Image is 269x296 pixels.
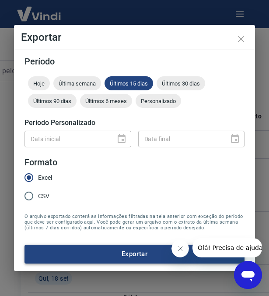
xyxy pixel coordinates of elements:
span: CSV [38,192,49,201]
span: Olá! Precisa de ajuda? [5,6,73,13]
span: Últimos 30 dias [157,80,205,87]
input: DD/MM/YYYY [138,131,223,147]
h4: Exportar [21,32,248,43]
h5: Período [24,57,245,66]
span: Excel [38,173,52,182]
span: Personalizado [136,98,181,104]
div: Últimos 15 dias [105,76,153,90]
span: O arquivo exportado conterá as informações filtradas na tela anterior com exceção do período que ... [24,214,245,231]
iframe: Botão para abrir a janela de mensagens [234,261,262,289]
div: Últimos 6 meses [80,94,132,108]
iframe: Fechar mensagem [171,240,189,257]
span: Últimos 15 dias [105,80,153,87]
div: Últimos 30 dias [157,76,205,90]
span: Últimos 6 meses [80,98,132,104]
div: Últimos 90 dias [28,94,77,108]
div: Última semana [53,76,101,90]
span: Hoje [28,80,50,87]
button: close [231,29,252,50]
span: Últimos 90 dias [28,98,77,104]
div: Hoje [28,76,50,90]
div: Personalizado [136,94,181,108]
button: Exportar [24,245,245,263]
h5: Período Personalizado [24,118,245,127]
span: Última semana [53,80,101,87]
iframe: Mensagem da empresa [192,238,262,257]
input: DD/MM/YYYY [24,131,109,147]
legend: Formato [24,156,57,169]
